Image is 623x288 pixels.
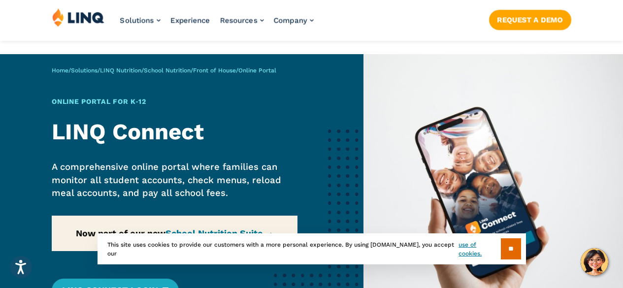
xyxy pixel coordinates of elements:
[274,16,307,25] span: Company
[52,160,297,199] p: A comprehensive online portal where families can monitor all student accounts, check menus, reloa...
[120,8,314,40] nav: Primary Navigation
[76,228,274,238] strong: Now part of our new
[98,233,526,264] div: This site uses cookies to provide our customers with a more personal experience. By using [DOMAIN...
[120,16,161,25] a: Solutions
[238,67,276,74] span: Online Portal
[52,119,204,145] strong: LINQ Connect
[52,8,104,27] img: LINQ | K‑12 Software
[274,16,314,25] a: Company
[220,16,264,25] a: Resources
[581,248,608,276] button: Hello, have a question? Let’s chat.
[220,16,258,25] span: Resources
[52,67,68,74] a: Home
[52,96,297,107] h1: Online Portal for K‑12
[193,67,236,74] a: Front of House
[71,67,98,74] a: Solutions
[144,67,191,74] a: School Nutrition
[459,240,500,258] a: use of cookies.
[100,67,141,74] a: LINQ Nutrition
[170,16,210,25] a: Experience
[120,16,154,25] span: Solutions
[489,8,571,30] nav: Button Navigation
[489,10,571,30] a: Request a Demo
[52,67,276,74] span: / / / / /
